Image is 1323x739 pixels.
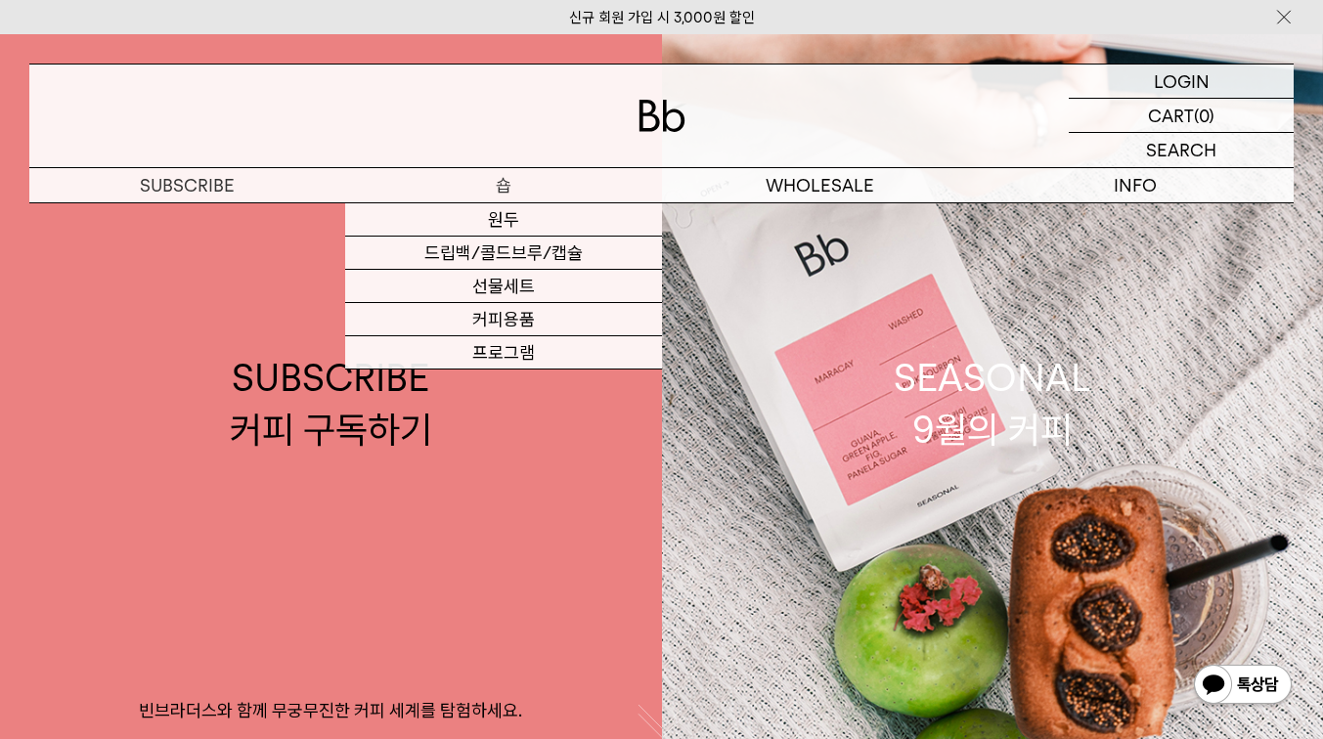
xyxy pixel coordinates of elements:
div: SUBSCRIBE 커피 구독하기 [230,352,432,456]
p: CART [1148,99,1194,132]
a: 원두 [345,203,661,237]
div: SEASONAL 9월의 커피 [894,352,1091,456]
p: WHOLESALE [662,168,978,202]
p: INFO [978,168,1294,202]
p: LOGIN [1154,65,1210,98]
a: 커피용품 [345,303,661,336]
a: SUBSCRIBE [29,168,345,202]
a: 숍 [345,168,661,202]
img: 로고 [639,100,685,132]
a: 신규 회원 가입 시 3,000원 할인 [569,9,755,26]
a: CART (0) [1069,99,1294,133]
p: (0) [1194,99,1214,132]
a: LOGIN [1069,65,1294,99]
p: SEARCH [1146,133,1216,167]
img: 카카오톡 채널 1:1 채팅 버튼 [1192,663,1294,710]
a: 드립백/콜드브루/캡슐 [345,237,661,270]
a: 프로그램 [345,336,661,369]
a: 선물세트 [345,270,661,303]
